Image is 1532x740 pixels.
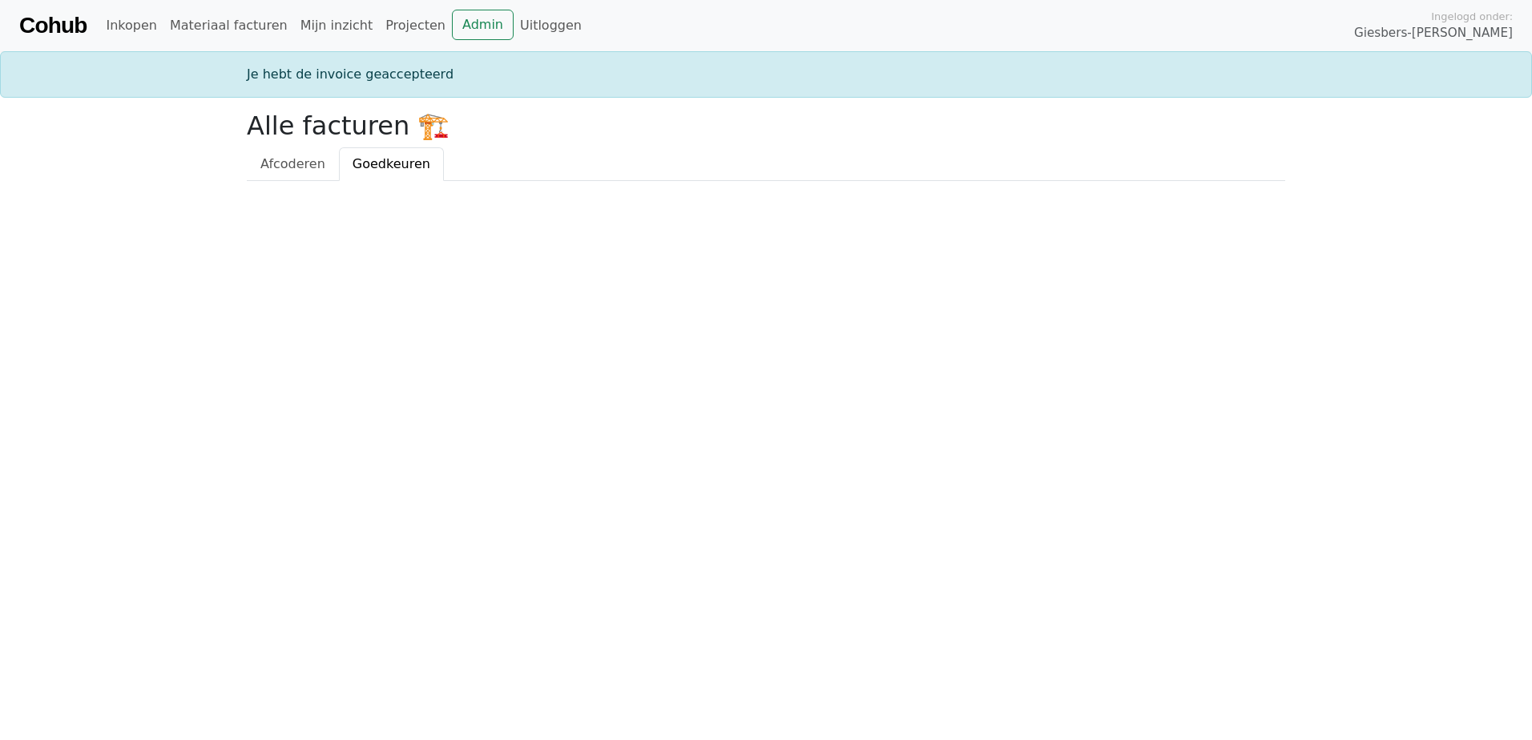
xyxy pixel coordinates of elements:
[452,10,514,40] a: Admin
[237,65,1295,84] div: Je hebt de invoice geaccepteerd
[163,10,294,42] a: Materiaal facturen
[247,111,1285,141] h2: Alle facturen 🏗️
[1431,9,1513,24] span: Ingelogd onder:
[19,6,87,45] a: Cohub
[514,10,588,42] a: Uitloggen
[99,10,163,42] a: Inkopen
[1354,24,1513,42] span: Giesbers-[PERSON_NAME]
[294,10,380,42] a: Mijn inzicht
[379,10,452,42] a: Projecten
[247,147,339,181] a: Afcoderen
[353,156,430,171] span: Goedkeuren
[260,156,325,171] span: Afcoderen
[339,147,444,181] a: Goedkeuren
